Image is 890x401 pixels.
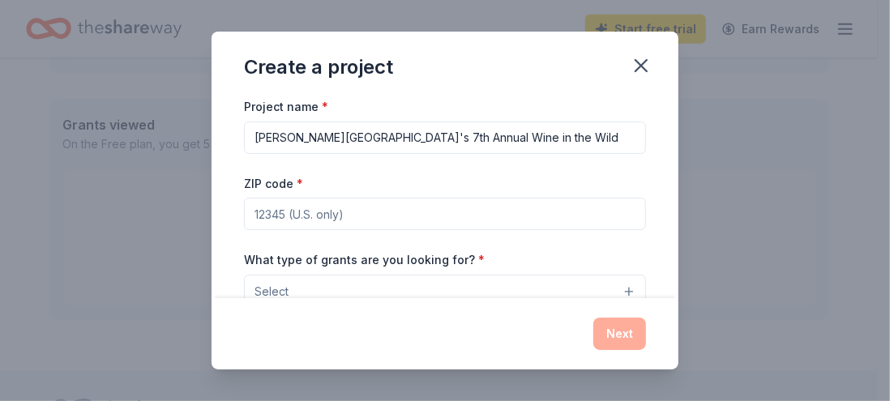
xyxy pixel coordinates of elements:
label: ZIP code [244,176,303,192]
input: After school program [244,122,646,154]
div: Create a project [244,54,393,80]
label: What type of grants are you looking for? [244,252,485,268]
span: Select [255,282,289,301]
input: 12345 (U.S. only) [244,198,646,230]
label: Project name [244,99,328,115]
button: Select [244,275,646,309]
